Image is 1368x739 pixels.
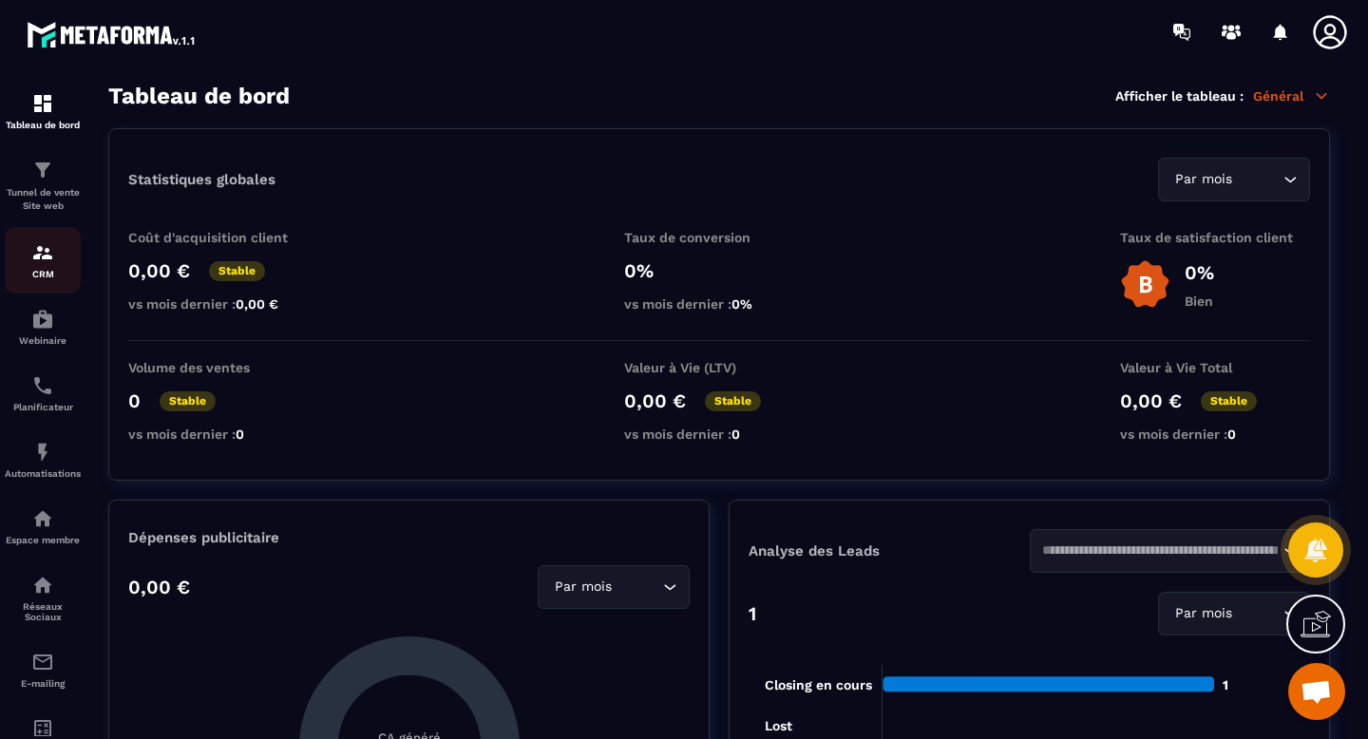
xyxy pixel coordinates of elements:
[624,230,814,245] p: Taux de conversion
[5,468,81,479] p: Automatisations
[624,426,814,442] p: vs mois dernier :
[5,535,81,545] p: Espace membre
[5,78,81,144] a: formationformationTableau de bord
[765,677,872,693] tspan: Closing en cours
[1170,169,1236,190] span: Par mois
[731,426,740,442] span: 0
[1030,529,1311,573] div: Search for option
[749,602,756,625] p: 1
[128,259,190,282] p: 0,00 €
[128,426,318,442] p: vs mois dernier :
[5,493,81,559] a: automationsautomationsEspace membre
[31,651,54,673] img: email
[1120,426,1310,442] p: vs mois dernier :
[27,17,198,51] img: logo
[128,576,190,598] p: 0,00 €
[160,391,216,411] p: Stable
[31,441,54,464] img: automations
[1236,169,1279,190] input: Search for option
[550,577,616,597] span: Par mois
[731,296,752,312] span: 0%
[624,259,814,282] p: 0%
[31,574,54,597] img: social-network
[749,542,1030,559] p: Analyse des Leads
[5,636,81,703] a: emailemailE-mailing
[1201,391,1257,411] p: Stable
[5,559,81,636] a: social-networksocial-networkRéseaux Sociaux
[31,241,54,264] img: formation
[624,389,686,412] p: 0,00 €
[31,92,54,115] img: formation
[1185,294,1214,309] p: Bien
[1158,592,1310,635] div: Search for option
[1042,540,1280,561] input: Search for option
[209,261,265,281] p: Stable
[31,507,54,530] img: automations
[5,186,81,213] p: Tunnel de vente Site web
[5,294,81,360] a: automationsautomationsWebinaire
[1253,87,1330,104] p: Général
[5,601,81,622] p: Réseaux Sociaux
[128,296,318,312] p: vs mois dernier :
[5,402,81,412] p: Planificateur
[1120,259,1170,310] img: b-badge-o.b3b20ee6.svg
[5,335,81,346] p: Webinaire
[108,83,290,109] h3: Tableau de bord
[765,718,792,733] tspan: Lost
[1185,261,1214,284] p: 0%
[5,120,81,130] p: Tableau de bord
[624,296,814,312] p: vs mois dernier :
[128,360,318,375] p: Volume des ventes
[236,296,278,312] span: 0,00 €
[624,360,814,375] p: Valeur à Vie (LTV)
[128,389,141,412] p: 0
[5,227,81,294] a: formationformationCRM
[5,360,81,426] a: schedulerschedulerPlanificateur
[5,144,81,227] a: formationformationTunnel de vente Site web
[705,391,761,411] p: Stable
[616,577,658,597] input: Search for option
[31,374,54,397] img: scheduler
[5,426,81,493] a: automationsautomationsAutomatisations
[1115,88,1244,104] p: Afficher le tableau :
[1120,389,1182,412] p: 0,00 €
[1170,603,1236,624] span: Par mois
[1120,360,1310,375] p: Valeur à Vie Total
[1227,426,1236,442] span: 0
[31,159,54,181] img: formation
[128,529,690,546] p: Dépenses publicitaire
[5,678,81,689] p: E-mailing
[1158,158,1310,201] div: Search for option
[1120,230,1310,245] p: Taux de satisfaction client
[236,426,244,442] span: 0
[128,171,275,188] p: Statistiques globales
[31,308,54,331] img: automations
[128,230,318,245] p: Coût d'acquisition client
[5,269,81,279] p: CRM
[538,565,690,609] div: Search for option
[1288,663,1345,720] div: Ouvrir le chat
[1236,603,1279,624] input: Search for option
